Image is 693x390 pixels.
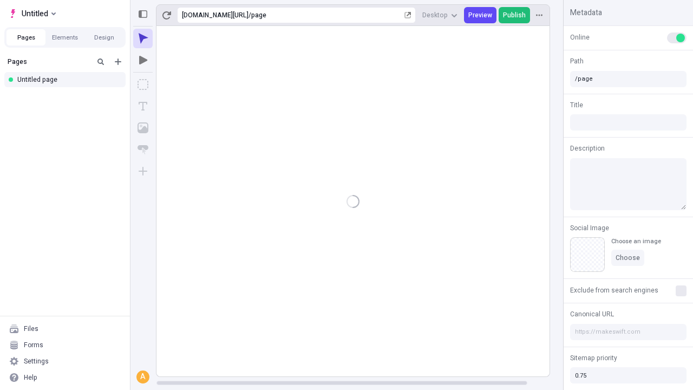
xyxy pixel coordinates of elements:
input: https://makeswift.com [570,324,687,340]
div: page [251,11,402,19]
span: Publish [503,11,526,19]
div: Files [24,324,38,333]
span: Desktop [422,11,448,19]
button: Text [133,96,153,116]
button: Elements [45,29,84,45]
button: Image [133,118,153,138]
span: Online [570,32,590,42]
span: Exclude from search engines [570,285,658,295]
div: [URL][DOMAIN_NAME] [182,11,249,19]
span: Untitled [22,7,48,20]
button: Publish [499,7,530,23]
button: Box [133,75,153,94]
div: Choose an image [611,237,661,245]
div: / [249,11,251,19]
button: Choose [611,250,644,266]
div: A [138,372,148,382]
button: Pages [6,29,45,45]
span: Choose [616,253,640,262]
button: Button [133,140,153,159]
button: Select site [4,5,60,22]
button: Preview [464,7,496,23]
span: Preview [468,11,492,19]
button: Add new [112,55,125,68]
button: Design [84,29,123,45]
span: Social Image [570,223,609,233]
div: Help [24,373,37,382]
button: Desktop [418,7,462,23]
span: Sitemap priority [570,353,617,363]
div: Untitled page [17,75,117,84]
div: Forms [24,341,43,349]
span: Description [570,144,605,153]
div: Settings [24,357,49,366]
div: Pages [8,57,90,66]
span: Title [570,100,583,110]
span: Path [570,56,584,66]
span: Canonical URL [570,309,614,319]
